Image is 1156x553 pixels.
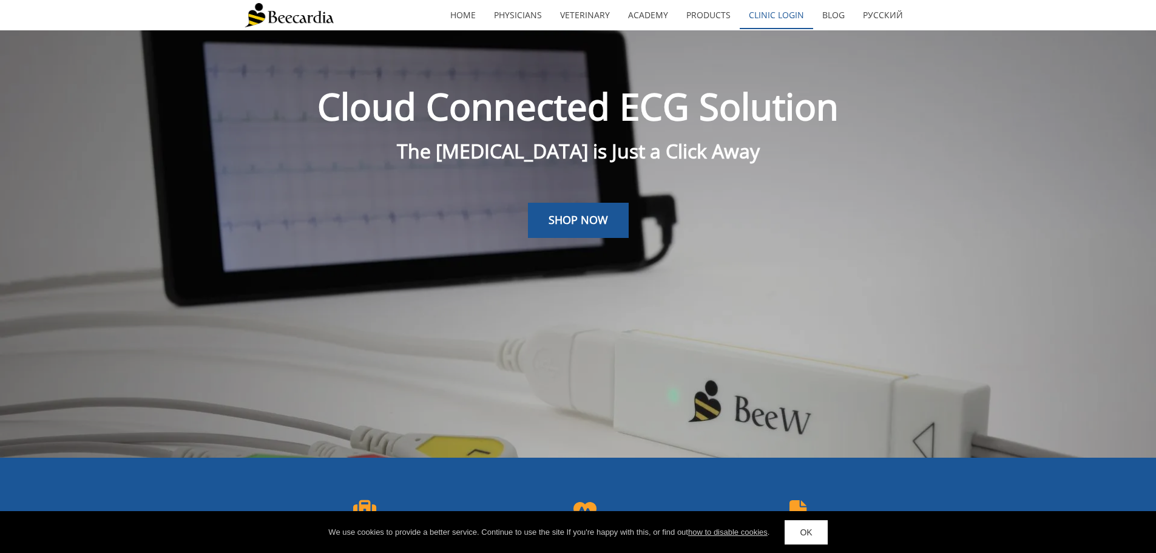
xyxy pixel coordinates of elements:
[317,81,839,131] span: Cloud Connected ECG Solution
[688,528,768,537] a: how to disable cookies
[785,520,827,545] a: OK
[854,1,912,29] a: Русский
[441,1,485,29] a: home
[740,1,813,29] a: Clinic Login
[397,138,760,164] span: The [MEDICAL_DATA] is Just a Click Away
[677,1,740,29] a: Products
[549,212,608,227] span: SHOP NOW
[619,1,677,29] a: Academy
[485,1,551,29] a: Physicians
[528,203,629,238] a: SHOP NOW
[328,526,769,538] div: We use cookies to provide a better service. Continue to use the site If you're happy with this, o...
[245,3,334,27] img: Beecardia
[551,1,619,29] a: Veterinary
[813,1,854,29] a: Blog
